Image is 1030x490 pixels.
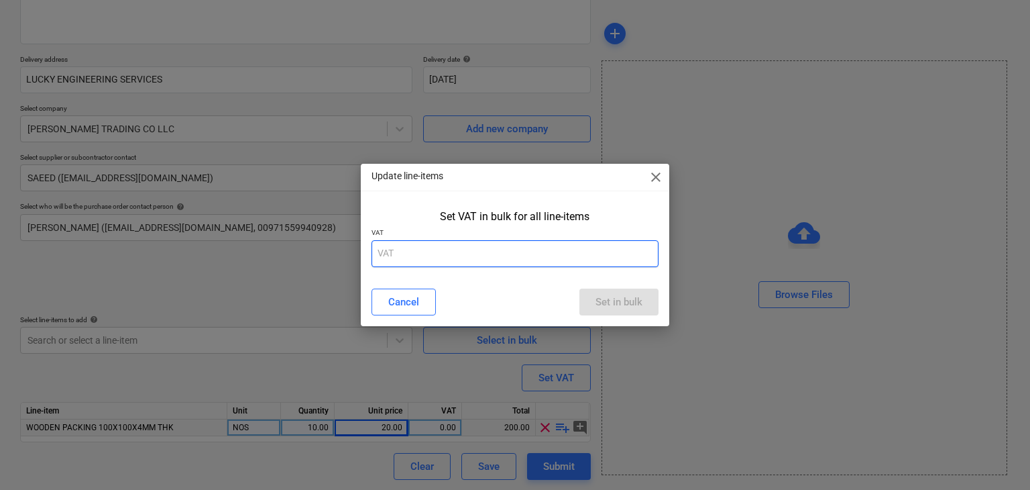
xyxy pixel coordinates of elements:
[388,293,419,311] div: Cancel
[371,169,443,183] p: Update line-items
[371,240,659,267] input: VAT
[648,169,664,185] span: close
[371,228,659,240] p: VAT
[371,289,436,315] button: Cancel
[963,426,1030,490] iframe: Chat Widget
[440,210,589,223] div: Set VAT in bulk for all line-items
